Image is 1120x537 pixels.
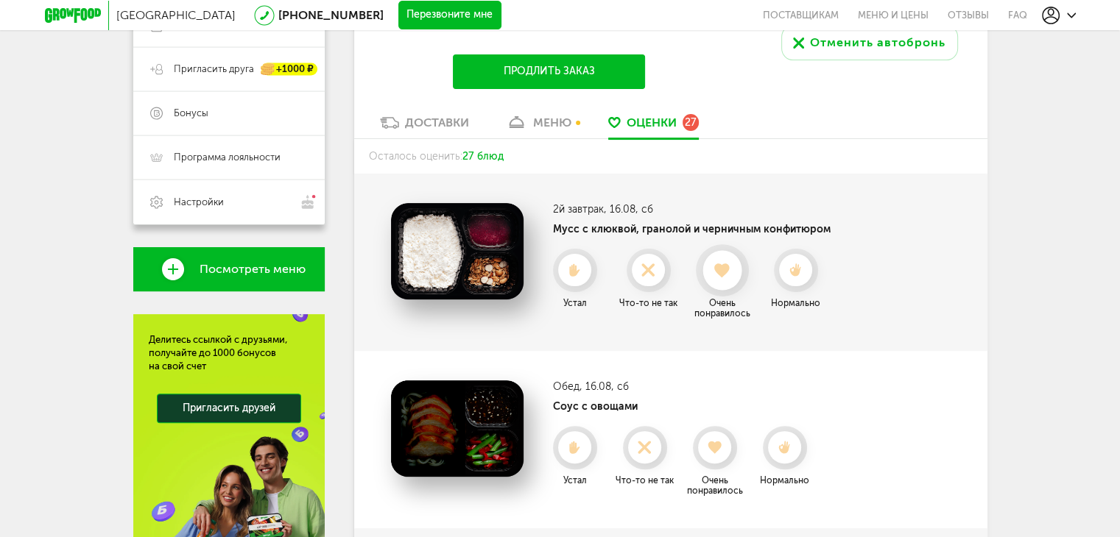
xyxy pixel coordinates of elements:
a: меню [499,115,579,138]
span: [GEOGRAPHIC_DATA] [116,8,236,22]
div: Отменить автобронь [810,34,945,51]
div: Нормально [752,475,818,486]
button: Отменить автобронь [781,25,958,60]
a: Доставки [373,115,476,138]
span: , 16.08, сб [604,203,653,216]
div: Осталось оценить: [354,139,987,174]
button: Перезвоните мне [398,1,501,30]
img: Соус с овощами [391,380,524,477]
div: Доставки [405,115,469,129]
a: Пригласить друзей [157,394,301,423]
div: Очень понравилось [689,298,756,319]
div: 27 [683,114,699,130]
div: Устал [542,475,608,486]
a: Пригласить друга +1000 ₽ [133,47,325,91]
div: меню [533,115,571,129]
span: Посмотреть меню [200,263,306,276]
h4: Мусс с клюквой, гранолой и черничным конфитюром [553,223,831,235]
span: 27 блюд [462,150,503,163]
div: Что-то не так [612,475,678,486]
a: Настройки [133,179,325,224]
div: Устал [542,298,608,308]
a: [PHONE_NUMBER] [278,8,384,22]
div: +1000 ₽ [261,63,317,76]
span: , 16.08, сб [580,380,629,393]
h4: Соус с овощами [553,400,818,413]
span: Программа лояльности [174,151,281,164]
a: Посмотреть меню [133,247,325,291]
span: Пригласить друга [174,63,254,76]
div: Делитесь ссылкой с друзьями, получайте до 1000 бонусов на свой счет [149,333,309,373]
div: Очень понравилось [682,475,748,496]
button: Продлить заказ [453,54,644,89]
div: Нормально [763,298,829,308]
div: Что-то не так [616,298,682,308]
a: Бонусы [133,91,325,135]
img: Мусс с клюквой, гранолой и черничным конфитюром [391,203,524,299]
span: Настройки [174,196,224,209]
span: Оценки [627,115,677,129]
h3: Обед [553,380,818,393]
a: Оценки 27 [601,115,706,138]
span: Бонусы [174,107,208,120]
h3: 2й завтрак [553,203,831,216]
a: Программа лояльности [133,135,325,179]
